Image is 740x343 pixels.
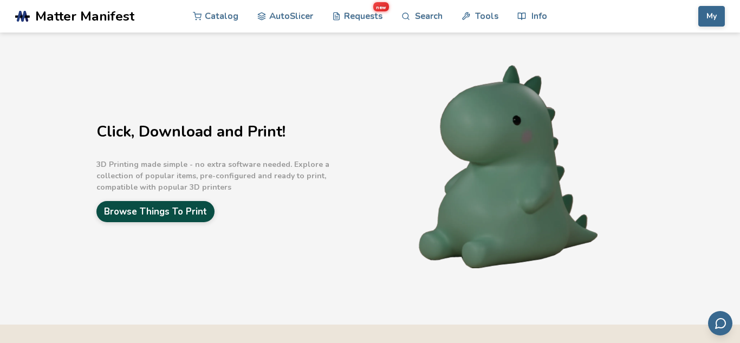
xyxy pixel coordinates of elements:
a: Browse Things To Print [96,201,215,222]
button: My [698,6,725,27]
p: 3D Printing made simple - no extra software needed. Explore a collection of popular items, pre-co... [96,159,367,193]
span: new [373,2,389,11]
button: Send feedback via email [708,311,732,335]
span: Matter Manifest [35,9,134,24]
h1: Click, Download and Print! [96,124,367,140]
